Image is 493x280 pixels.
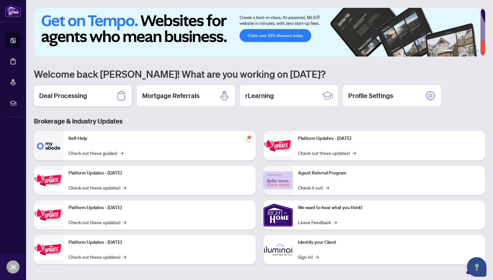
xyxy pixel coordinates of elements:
button: 1 [442,50,453,53]
a: Check it out!→ [298,184,329,191]
img: Platform Updates - July 21, 2025 [34,205,63,225]
p: Platform Updates - [DATE] [68,170,250,177]
p: We want to hear what you think! [298,204,480,211]
img: Self-Help [34,131,63,160]
a: Check out these guides!→ [68,149,123,156]
img: Platform Updates - September 16, 2025 [34,170,63,190]
a: Check out these updates!→ [68,253,126,260]
p: Platform Updates - [DATE] [68,204,250,211]
img: logo [5,5,21,17]
h2: Deal Processing [39,91,87,100]
span: → [123,253,126,260]
a: Check out these updates!→ [68,219,126,226]
img: We want to hear what you think! [263,200,293,230]
img: Identify your Client [263,235,293,264]
img: Platform Updates - July 8, 2025 [34,239,63,260]
h2: Mortgage Referrals [142,91,200,100]
span: → [315,253,319,260]
span: → [123,184,126,191]
p: Platform Updates - [DATE] [68,239,250,246]
p: Self-Help [68,135,250,142]
h1: Welcome back [PERSON_NAME]! What are you working on [DATE]? [34,68,485,80]
span: → [120,149,123,156]
span: pushpin [245,134,253,141]
a: Sign In!→ [298,253,319,260]
a: Check out these updates!→ [298,149,356,156]
img: Agent Referral Program [263,172,293,189]
img: Platform Updates - June 23, 2025 [263,135,293,156]
button: 4 [466,50,468,53]
button: 5 [471,50,473,53]
button: 2 [455,50,458,53]
a: Leave Feedback→ [298,219,337,226]
p: Platform Updates - [DATE] [298,135,480,142]
span: → [326,184,329,191]
p: Identify your Client [298,239,480,246]
button: Open asap [467,257,486,277]
span: → [334,219,337,226]
h2: rLearning [245,91,274,100]
a: Check out these updates!→ [68,184,126,191]
img: Slide 0 [34,8,480,57]
span: → [352,149,356,156]
span: → [123,219,126,226]
p: Agent Referral Program [298,170,480,177]
span: JK [10,262,16,272]
h3: Brokerage & Industry Updates [34,117,485,126]
button: 6 [476,50,479,53]
h2: Profile Settings [348,91,393,100]
button: 3 [460,50,463,53]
